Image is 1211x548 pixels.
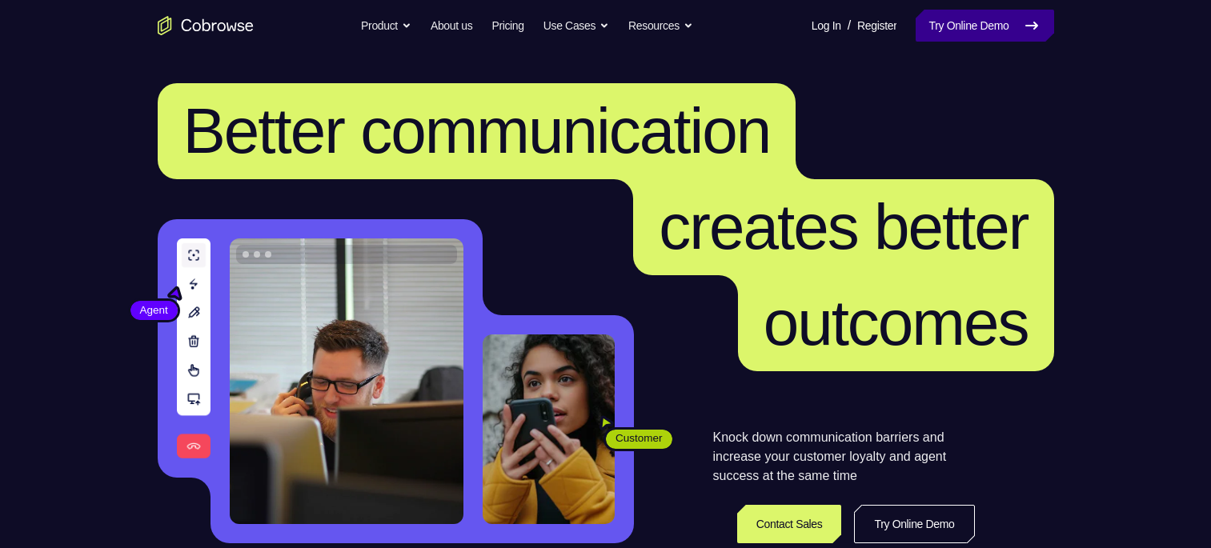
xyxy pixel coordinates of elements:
[183,95,771,166] span: Better communication
[543,10,609,42] button: Use Cases
[812,10,841,42] a: Log In
[848,16,851,35] span: /
[628,10,693,42] button: Resources
[230,238,463,524] img: A customer support agent talking on the phone
[158,16,254,35] a: Go to the home page
[483,334,615,524] img: A customer holding their phone
[916,10,1053,42] a: Try Online Demo
[854,505,974,543] a: Try Online Demo
[713,428,975,486] p: Knock down communication barriers and increase your customer loyalty and agent success at the sam...
[857,10,896,42] a: Register
[491,10,523,42] a: Pricing
[737,505,842,543] a: Contact Sales
[659,191,1028,262] span: creates better
[764,287,1029,358] span: outcomes
[431,10,472,42] a: About us
[361,10,411,42] button: Product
